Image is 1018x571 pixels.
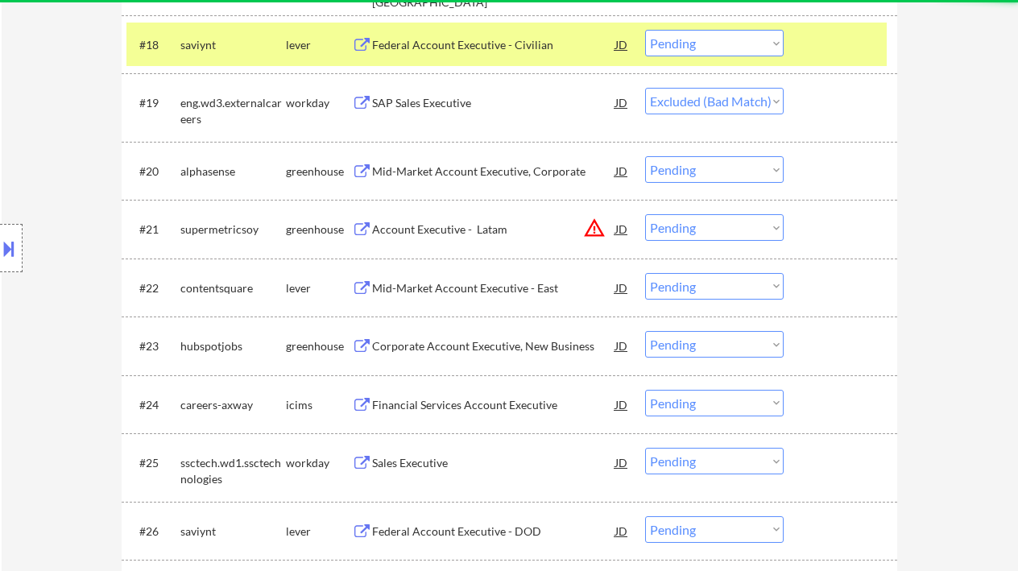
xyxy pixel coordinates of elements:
[372,397,615,413] div: Financial Services Account Executive
[614,156,630,185] div: JD
[372,338,615,354] div: Corporate Account Executive, New Business
[372,95,615,111] div: SAP Sales Executive
[286,280,352,296] div: lever
[372,221,615,238] div: Account Executive - Latam
[139,455,168,471] div: #25
[614,273,630,302] div: JD
[286,455,352,471] div: workday
[286,338,352,354] div: greenhouse
[286,397,352,413] div: icims
[286,37,352,53] div: lever
[614,30,630,59] div: JD
[286,221,352,238] div: greenhouse
[180,95,286,126] div: eng.wd3.externalcareers
[180,397,286,413] div: careers-axway
[372,163,615,180] div: Mid-Market Account Executive, Corporate
[614,214,630,243] div: JD
[372,523,615,540] div: Federal Account Executive - DOD
[286,523,352,540] div: lever
[372,37,615,53] div: Federal Account Executive - Civilian
[139,397,168,413] div: #24
[139,37,168,53] div: #18
[139,523,168,540] div: #26
[614,516,630,545] div: JD
[180,523,286,540] div: saviynt
[614,88,630,117] div: JD
[180,455,286,486] div: ssctech.wd1.ssctechnologies
[583,217,606,239] button: warning_amber
[372,280,615,296] div: Mid-Market Account Executive - East
[180,37,286,53] div: saviynt
[372,455,615,471] div: Sales Executive
[139,95,168,111] div: #19
[614,331,630,360] div: JD
[286,163,352,180] div: greenhouse
[614,390,630,419] div: JD
[286,95,352,111] div: workday
[614,448,630,477] div: JD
